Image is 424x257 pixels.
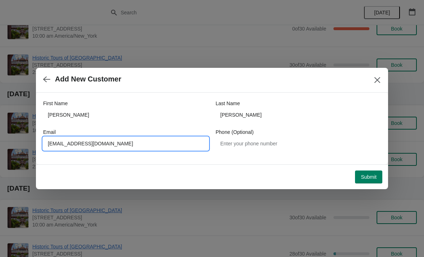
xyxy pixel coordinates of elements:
[355,170,382,183] button: Submit
[371,74,384,87] button: Close
[55,75,121,83] h2: Add New Customer
[43,128,56,136] label: Email
[361,174,377,180] span: Submit
[216,137,381,150] input: Enter your phone number
[43,137,208,150] input: Enter your email
[43,108,208,121] input: John
[216,108,381,121] input: Smith
[216,100,240,107] label: Last Name
[43,100,68,107] label: First Name
[216,128,254,136] label: Phone (Optional)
